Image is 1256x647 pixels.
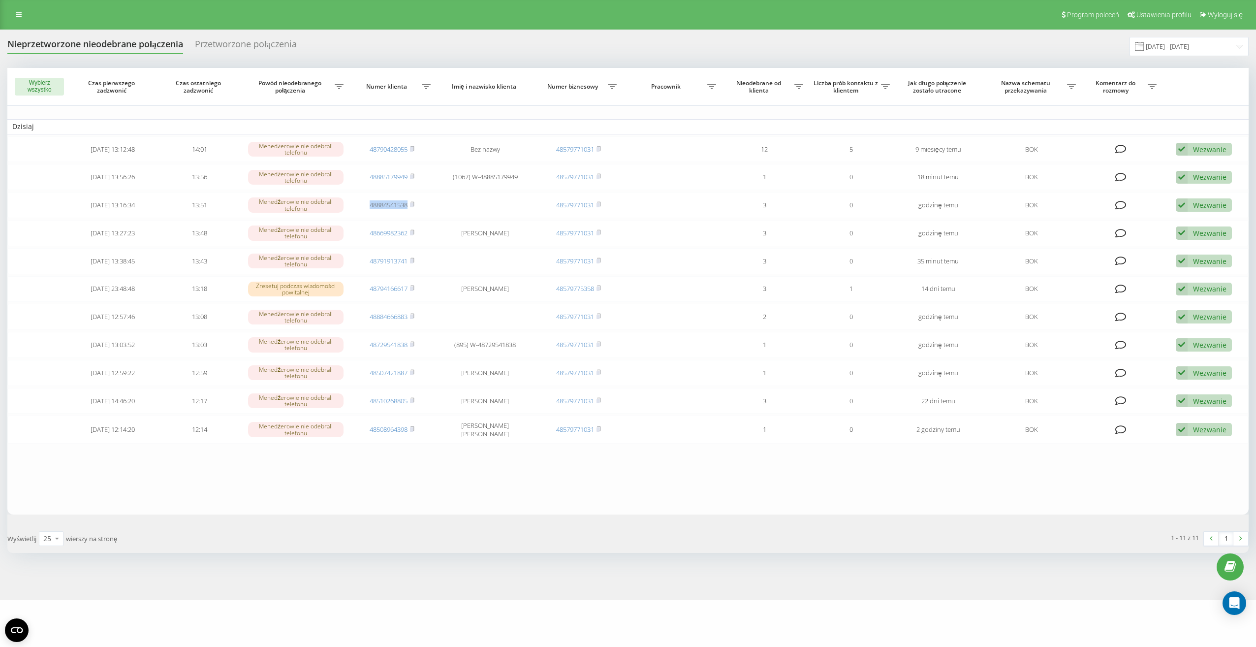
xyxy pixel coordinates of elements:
[436,416,535,443] td: [PERSON_NAME] [PERSON_NAME]
[195,39,297,54] div: Przetworzone połączenia
[1219,532,1233,546] a: 1
[982,276,1081,302] td: BOK
[248,422,344,437] div: Menedżerowie nie odebrali telefonu
[370,312,408,321] a: 48884666883
[157,332,244,358] td: 13:03
[1193,257,1226,266] div: Wezwanie
[556,368,594,377] a: 48579771031
[1086,79,1148,95] span: Komentarz do rozmowy
[808,416,895,443] td: 0
[1193,396,1226,406] div: Wezwanie
[556,228,594,237] a: 48579771031
[556,340,594,349] a: 48579771031
[69,136,157,162] td: [DATE] 13:12:48
[982,220,1081,246] td: BOK
[157,164,244,190] td: 13:56
[436,136,535,162] td: Bez nazwy
[248,197,344,212] div: Menedżerowie nie odebrali telefonu
[556,145,594,154] a: 48579771031
[721,332,808,358] td: 1
[556,284,594,293] a: 48579775358
[808,388,895,414] td: 0
[982,332,1081,358] td: BOK
[248,310,344,324] div: Menedżerowie nie odebrali telefonu
[895,304,982,330] td: godzinę temu
[1193,368,1226,378] div: Wezwanie
[43,534,51,544] div: 25
[1193,200,1226,210] div: Wezwanie
[982,136,1081,162] td: BOK
[556,312,594,321] a: 48579771031
[895,164,982,190] td: 18 minut temu
[895,388,982,414] td: 22 dni temu
[726,79,794,95] span: Nieodebrane od klienta
[370,228,408,237] a: 48669982362
[69,220,157,246] td: [DATE] 13:27:23
[248,170,344,185] div: Menedżerowie nie odebrali telefonu
[157,388,244,414] td: 12:17
[248,282,344,296] div: Zresetuj podczas wiadomości powitalnej
[157,136,244,162] td: 14:01
[436,276,535,302] td: [PERSON_NAME]
[157,220,244,246] td: 13:48
[808,220,895,246] td: 0
[69,248,157,274] td: [DATE] 13:38:45
[370,284,408,293] a: 48794166617
[436,164,535,190] td: (1067) W-48885179949
[982,164,1081,190] td: BOK
[66,534,117,543] span: wierszy na stronę
[1136,11,1192,19] span: Ustawienia profilu
[7,39,183,54] div: Nieprzetworzone nieodebrane połączenia
[721,248,808,274] td: 3
[436,220,535,246] td: [PERSON_NAME]
[69,276,157,302] td: [DATE] 23:48:48
[7,119,1249,134] td: Dzisiaj
[721,136,808,162] td: 12
[540,83,608,91] span: Numer biznesowy
[556,172,594,181] a: 48579771031
[1223,591,1246,615] div: Open Intercom Messenger
[248,365,344,380] div: Menedżerowie nie odebrali telefonu
[1193,172,1226,182] div: Wezwanie
[982,304,1081,330] td: BOK
[1208,11,1243,19] span: Wyloguj się
[808,136,895,162] td: 5
[1193,312,1226,322] div: Wezwanie
[982,248,1081,274] td: BOK
[813,79,881,95] span: Liczba prób kontaktu z klientem
[157,248,244,274] td: 13:43
[895,332,982,358] td: godzinę temu
[904,79,973,95] span: Jak długo połączenie zostało utracone
[556,396,594,405] a: 48579771031
[5,618,29,642] button: Open CMP widget
[1193,228,1226,238] div: Wezwanie
[157,192,244,218] td: 13:51
[808,248,895,274] td: 0
[721,416,808,443] td: 1
[248,393,344,408] div: Menedżerowie nie odebrali telefonu
[895,192,982,218] td: godzinę temu
[1193,284,1226,293] div: Wezwanie
[370,425,408,434] a: 48508964398
[982,388,1081,414] td: BOK
[721,360,808,386] td: 1
[248,337,344,352] div: Menedżerowie nie odebrali telefonu
[78,79,148,95] span: Czas pierwszego zadzwonić
[1171,533,1199,543] div: 1 - 11 z 11
[982,416,1081,443] td: BOK
[627,83,707,91] span: Pracownik
[721,304,808,330] td: 2
[808,360,895,386] td: 0
[69,192,157,218] td: [DATE] 13:16:34
[69,304,157,330] td: [DATE] 12:57:46
[1193,340,1226,350] div: Wezwanie
[157,276,244,302] td: 13:18
[808,164,895,190] td: 0
[895,276,982,302] td: 14 dni temu
[808,304,895,330] td: 0
[165,79,234,95] span: Czas ostatniego zadzwonić
[721,164,808,190] td: 1
[370,172,408,181] a: 48885179949
[721,192,808,218] td: 3
[249,79,335,95] span: Powód nieodebranego połączenia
